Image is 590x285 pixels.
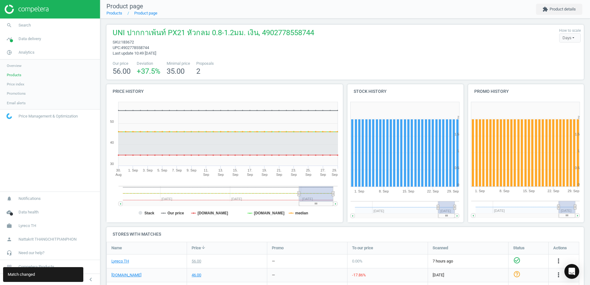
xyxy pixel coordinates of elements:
tspan: 17. [247,168,252,172]
a: Lyreco TH [111,258,129,264]
tspan: 15. Sep [523,189,535,193]
div: Match changed [3,267,83,282]
text: 0 [457,183,459,187]
text: 1.5 [455,132,459,136]
i: search [3,19,15,31]
span: Competera Products [19,264,54,270]
text: 1 [457,149,459,153]
text: 0.5 [455,166,459,170]
tspan: 23. [291,168,296,172]
span: 7 hours ago [433,258,504,264]
span: Products [7,72,21,77]
span: Last update 10:49 [DATE] [113,51,156,56]
tspan: median [295,211,308,215]
span: Product page [106,2,143,10]
text: 0.5 [575,166,580,170]
tspan: 22. Sep [547,189,559,193]
tspan: 29. [332,168,337,172]
span: Promo [272,245,284,251]
tspan: 8. Sep [379,189,389,193]
span: Need our help? [19,250,44,256]
tspan: 19. [262,168,267,172]
span: Actions [553,245,567,251]
tspan: Sep [262,173,268,176]
span: Our price [113,61,131,66]
span: [DATE] [433,272,504,278]
i: chevron_left [87,276,94,283]
span: sku : [113,40,121,44]
label: How to scale [559,28,581,33]
span: Price Management & Optimization [19,114,78,119]
text: 2 [457,115,459,119]
div: — [272,272,275,278]
tspan: 9. Sep [187,168,197,172]
span: 4902778558744 [121,45,149,50]
span: 2 [196,67,200,76]
button: chevron_left [83,275,98,283]
a: [DOMAIN_NAME] [111,272,141,278]
button: more_vert [555,257,562,265]
i: extension [542,6,548,12]
h4: Stock history [347,84,463,99]
button: extensionProduct details [536,4,582,15]
h4: Promo history [468,84,584,99]
tspan: 1. Sep [354,189,364,193]
tspan: 11. [204,168,208,172]
span: Overview [7,63,22,68]
tspan: 1. Sep [128,168,138,172]
i: check_circle_outline [513,257,521,264]
tspan: 27. [321,168,325,172]
span: 35.00 [167,67,185,76]
span: To our price [352,245,373,251]
i: person [3,233,15,245]
tspan: 30. [116,168,121,172]
span: Nattakrit THANGCHITPIANPHON [19,237,77,242]
tspan: Sep [203,173,209,176]
span: Notifications [19,196,41,201]
tspan: Sep [332,173,338,176]
div: Open Intercom Messenger [564,264,579,279]
h4: Price history [106,84,343,99]
text: 40 [110,141,114,144]
tspan: Sep [276,173,282,176]
tspan: Sep [218,173,224,176]
tspan: Sep [320,173,326,176]
div: Days [559,33,581,43]
tspan: 15. [233,168,238,172]
a: Products [106,11,122,15]
tspan: 1. Sep [475,189,485,193]
text: 30 [110,162,114,166]
img: wGWNvw8QSZomAAAAABJRU5ErkJggg== [6,113,12,119]
div: 46.00 [192,272,201,278]
span: Data health [19,209,39,215]
span: Price index [7,82,24,87]
span: 0.00 % [352,259,363,263]
i: work [3,220,15,232]
text: 1 [578,149,580,153]
i: notifications [3,193,15,204]
span: Analytics [19,50,35,55]
i: arrow_downward [201,245,206,250]
tspan: Aug [115,173,122,176]
span: Data delivery [19,36,41,42]
span: Name [111,245,122,251]
tspan: [DOMAIN_NAME] [254,211,285,215]
span: +37.5 % [137,67,160,76]
span: Deviation [137,61,160,66]
tspan: 22. Sep [427,189,439,193]
span: 183672 [121,40,134,44]
span: upc : [113,45,121,50]
span: Proposals [196,61,214,66]
span: Email alerts [7,101,26,105]
text: 1.5 [575,132,580,136]
span: Scanned [433,245,448,251]
tspan: 21. [277,168,281,172]
text: 0 [578,183,580,187]
button: more_vert [555,271,562,279]
tspan: 8. Sep [499,189,509,193]
tspan: Sep [247,173,253,176]
span: Promotions [7,91,26,96]
tspan: 3. Sep [143,168,153,172]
